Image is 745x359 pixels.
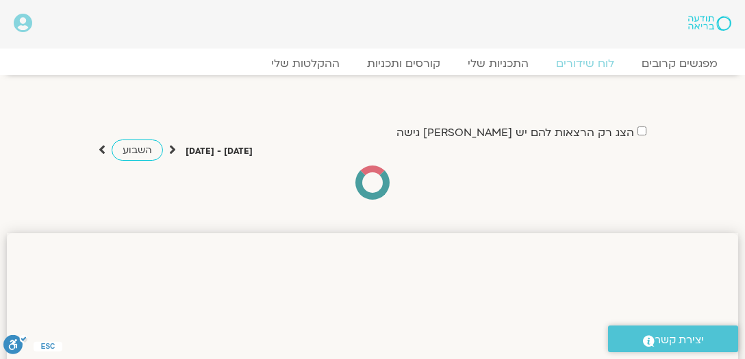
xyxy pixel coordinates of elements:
a: מפגשים קרובים [628,57,731,70]
p: [DATE] - [DATE] [186,144,253,159]
a: ההקלטות שלי [257,57,353,70]
label: הצג רק הרצאות להם יש [PERSON_NAME] גישה [396,127,634,139]
a: התכניות שלי [454,57,542,70]
a: לוח שידורים [542,57,628,70]
a: יצירת קשר [608,325,738,352]
span: השבוע [123,144,152,157]
nav: Menu [14,57,731,70]
span: יצירת קשר [655,331,704,349]
a: קורסים ותכניות [353,57,454,70]
a: השבוע [112,139,163,161]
